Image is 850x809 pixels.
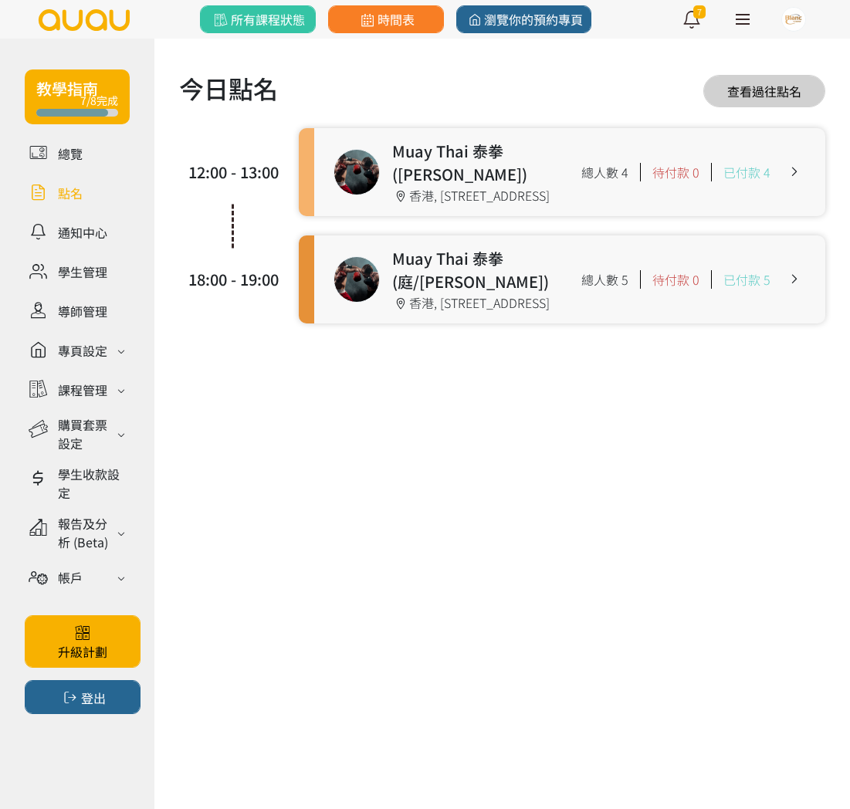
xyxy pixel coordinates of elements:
button: 登出 [25,680,141,714]
a: 所有課程狀態 [200,5,316,33]
h1: 今日點名 [179,69,278,107]
span: 瀏覽你的預約專頁 [465,10,583,29]
img: logo.svg [37,9,131,31]
div: 課程管理 [58,381,107,399]
a: 升級計劃 [25,615,141,668]
div: 帳戶 [58,568,83,587]
div: 18:00 - 19:00 [187,268,279,291]
div: 購買套票設定 [58,415,113,452]
div: 12:00 - 13:00 [187,161,279,184]
div: 專頁設定 [58,341,107,360]
span: 7 [693,5,706,19]
div: 報告及分析 (Beta) [58,514,113,551]
a: 瀏覽你的預約專頁 [456,5,591,33]
span: 所有課程狀態 [211,10,304,29]
a: 時間表 [328,5,444,33]
a: 查看過往點名 [703,75,825,107]
span: 時間表 [357,10,414,29]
